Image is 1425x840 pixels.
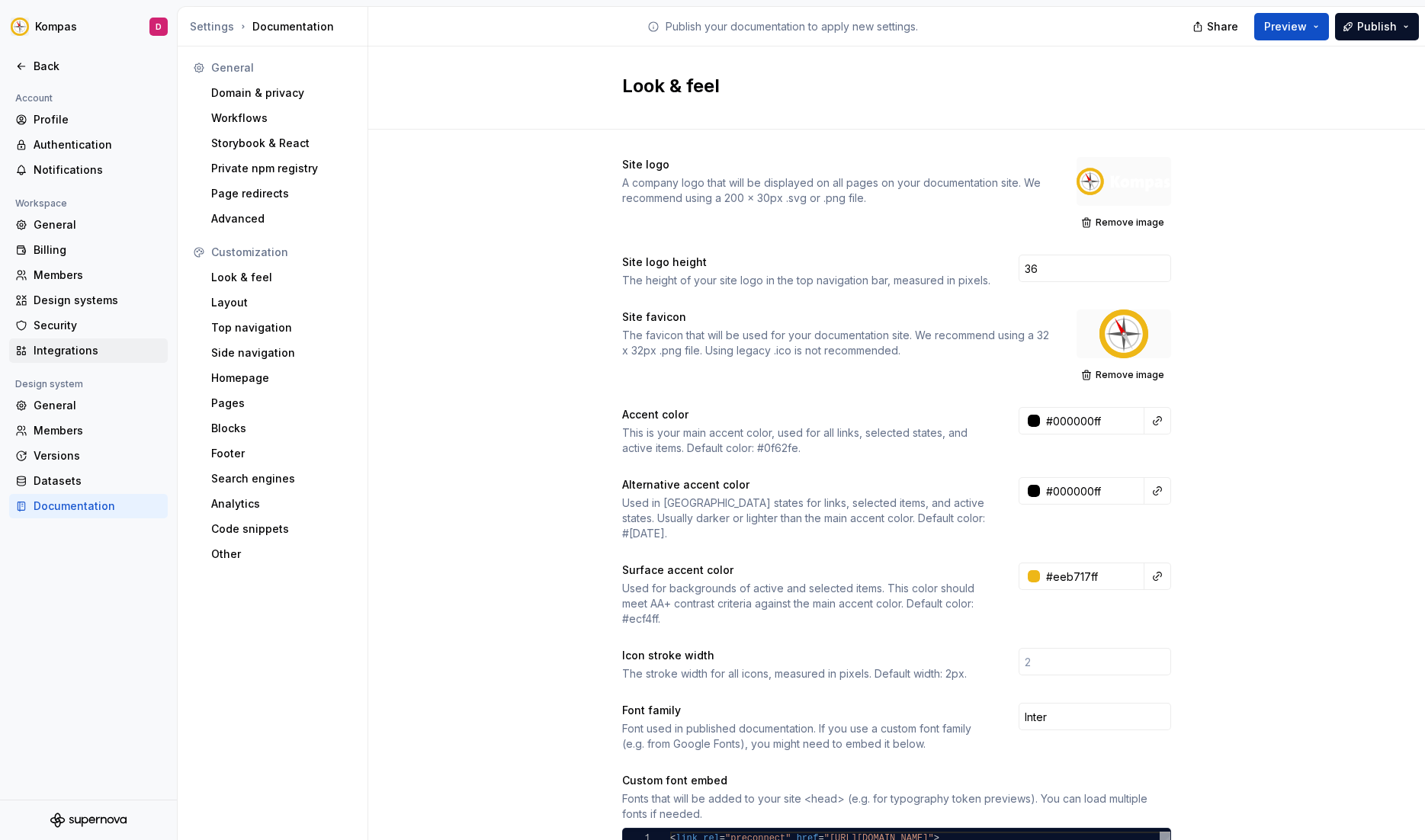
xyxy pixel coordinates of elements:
div: Used for backgrounds of active and selected items. This color should meet AA+ contrast criteria a... [622,581,991,627]
div: Analytics [211,496,352,511]
button: Publish [1335,13,1419,40]
input: e.g. #000000 [1040,563,1144,590]
a: Design systems [9,288,168,313]
a: Search engines [205,466,358,491]
p: Publish your documentation to apply new settings. [666,19,918,34]
div: Advanced [211,211,352,226]
a: Blocks [205,416,358,441]
div: Blocks [211,421,352,436]
a: Page redirects [205,181,358,206]
span: Publish [1357,19,1397,34]
div: Storybook & React [211,136,352,151]
div: Homepage [211,370,352,386]
div: Integrations [34,343,162,358]
a: Workflows [205,106,358,130]
a: Billing [9,238,168,262]
span: Share [1207,19,1238,34]
a: Storybook & React [205,131,358,155]
a: Versions [9,444,168,468]
a: Analytics [205,492,358,516]
div: Alternative accent color [622,477,991,492]
div: Top navigation [211,320,352,335]
div: Design systems [34,293,162,308]
a: Members [9,263,168,287]
div: Kompas [35,19,77,34]
input: 28 [1019,255,1171,282]
a: Layout [205,290,358,315]
div: Page redirects [211,186,352,201]
div: General [211,60,352,75]
div: Site logo height [622,255,991,270]
div: D [156,21,162,33]
div: The favicon that will be used for your documentation site. We recommend using a 32 x 32px .png fi... [622,328,1049,358]
img: 08074ee4-1ecd-486d-a7dc-923fcc0bed6c.png [11,18,29,36]
div: Workflows [211,111,352,126]
a: Footer [205,441,358,466]
a: General [9,393,168,418]
div: Accent color [622,407,991,422]
a: Domain & privacy [205,81,358,105]
div: Pages [211,396,352,411]
a: Code snippets [205,517,358,541]
a: Side navigation [205,341,358,365]
div: Authentication [34,137,162,152]
a: Look & feel [205,265,358,290]
div: Other [211,547,352,562]
button: KompasD [3,10,174,43]
div: Security [34,318,162,333]
div: Look & feel [211,270,352,285]
span: Remove image [1096,369,1164,381]
div: Search engines [211,471,352,486]
a: Documentation [9,494,168,518]
div: Surface accent color [622,563,991,578]
div: A company logo that will be displayed on all pages on your documentation site. We recommend using... [622,175,1049,206]
a: Private npm registry [205,156,358,181]
button: Remove image [1077,364,1171,386]
a: Other [205,542,358,566]
div: Side navigation [211,345,352,361]
div: Members [34,423,162,438]
a: Notifications [9,158,168,182]
a: Security [9,313,168,338]
svg: Supernova Logo [50,813,127,828]
button: Settings [190,19,234,34]
div: Customization [211,245,352,260]
div: Font used in published documentation. If you use a custom font family (e.g. from Google Fonts), y... [622,721,991,752]
a: Datasets [9,469,168,493]
div: Layout [211,295,352,310]
input: Inter, Arial, sans-serif [1019,703,1171,730]
div: Billing [34,242,162,258]
a: Authentication [9,133,168,157]
div: Workspace [9,194,73,213]
button: Remove image [1077,212,1171,233]
button: Share [1185,13,1248,40]
input: 2 [1019,648,1171,675]
div: This is your main accent color, used for all links, selected states, and active items. Default co... [622,425,991,456]
div: Icon stroke width [622,648,991,663]
a: Homepage [205,366,358,390]
div: The height of your site logo in the top navigation bar, measured in pixels. [622,273,991,288]
div: Design system [9,375,89,393]
div: Domain & privacy [211,85,352,101]
input: e.g. #000000 [1040,477,1144,505]
span: Preview [1264,19,1307,34]
div: Fonts that will be added to your site <head> (e.g. for typography token previews). You can load m... [622,791,1171,822]
div: Notifications [34,162,162,178]
div: Members [34,268,162,283]
div: Site favicon [622,309,1049,325]
input: e.g. #000000 [1040,407,1144,434]
div: Back [34,59,162,74]
div: General [34,217,162,232]
a: Pages [205,391,358,415]
span: Remove image [1096,216,1164,229]
a: Members [9,418,168,443]
div: Account [9,89,59,107]
div: Documentation [34,499,162,514]
div: Custom font embed [622,773,1171,788]
div: General [34,398,162,413]
a: Integrations [9,338,168,363]
div: Datasets [34,473,162,489]
div: Footer [211,446,352,461]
